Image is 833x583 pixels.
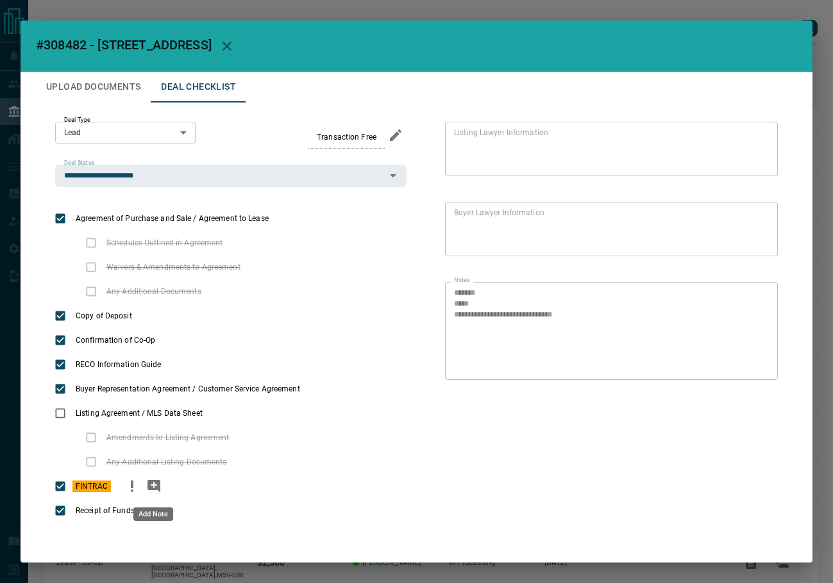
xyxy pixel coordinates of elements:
[121,474,143,498] button: priority
[151,72,246,103] button: Deal Checklist
[72,359,164,370] span: RECO Information Guide
[64,159,94,167] label: Deal Status
[36,72,151,103] button: Upload Documents
[454,288,759,375] textarea: text field
[72,383,303,395] span: Buyer Representation Agreement / Customer Service Agreement
[454,276,469,284] label: Notes
[133,507,173,521] div: Add Note
[384,167,402,185] button: Open
[143,474,165,498] button: add note
[103,286,205,297] span: Any Additional Documents
[36,37,212,53] span: #308482 - [STREET_ADDRESS]
[72,407,206,419] span: Listing Agreement / MLS Data Sheet
[103,261,244,273] span: Waivers & Amendments to Agreement
[103,432,233,443] span: Amendments to Listing Agreement
[72,213,272,224] span: Agreement of Purchase and Sale / Agreement to Lease
[72,310,135,322] span: Copy of Deposit
[55,122,196,144] div: Lead
[103,237,226,249] span: Schedules Outlined in Agreement
[72,334,158,346] span: Confirmation of Co-Op
[454,127,764,171] textarea: text field
[64,116,90,124] label: Deal Type
[72,480,111,492] span: FINTRAC
[103,456,230,468] span: Any Additional Listing Documents
[385,124,407,146] button: edit
[454,208,764,251] textarea: text field
[72,505,138,516] span: Receipt of Funds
